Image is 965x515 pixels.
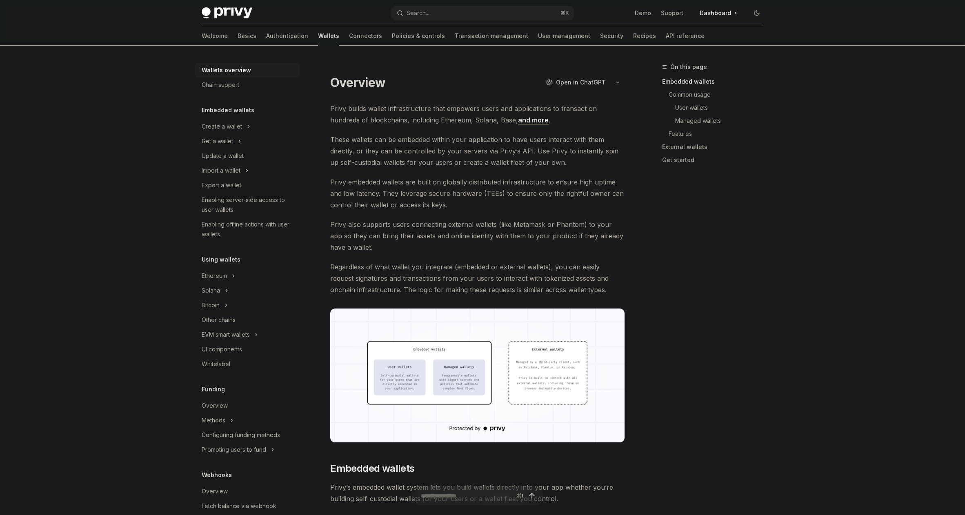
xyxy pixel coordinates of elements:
div: Overview [202,486,228,496]
a: Wallets [318,26,339,46]
div: Other chains [202,315,236,325]
div: Configuring funding methods [202,430,280,440]
div: Wallets overview [202,65,251,75]
a: Wallets overview [195,63,300,78]
button: Open search [391,6,574,20]
button: Send message [526,490,538,502]
div: Ethereum [202,271,227,281]
h5: Embedded wallets [202,105,254,115]
span: Regardless of what wallet you integrate (embedded or external wallets), you can easily request si... [330,261,625,295]
a: Support [661,9,683,17]
a: Common usage [662,88,770,101]
span: Embedded wallets [330,462,414,475]
button: Toggle Methods section [195,413,300,428]
button: Toggle Prompting users to fund section [195,442,300,457]
a: Enabling offline actions with user wallets [195,217,300,242]
a: Security [600,26,623,46]
a: Recipes [633,26,656,46]
a: Authentication [266,26,308,46]
h1: Overview [330,75,385,90]
a: Configuring funding methods [195,428,300,442]
div: Bitcoin [202,300,220,310]
a: Whitelabel [195,357,300,371]
div: Import a wallet [202,166,240,175]
div: Prompting users to fund [202,445,266,455]
div: Enabling offline actions with user wallets [202,220,295,239]
div: Update a wallet [202,151,244,161]
span: Open in ChatGPT [556,78,606,87]
button: Toggle Ethereum section [195,269,300,283]
button: Toggle Solana section [195,283,300,298]
div: Fetch balance via webhook [202,501,276,511]
div: Methods [202,415,225,425]
a: Connectors [349,26,382,46]
a: Transaction management [455,26,528,46]
button: Toggle Create a wallet section [195,119,300,134]
div: Export a wallet [202,180,241,190]
button: Toggle Bitcoin section [195,298,300,313]
a: Update a wallet [195,149,300,163]
h5: Using wallets [202,255,240,264]
span: On this page [670,62,707,72]
a: Embedded wallets [662,75,770,88]
span: Privy’s embedded wallet system lets you build wallets directly into your app whether you’re build... [330,482,625,504]
span: Privy embedded wallets are built on globally distributed infrastructure to ensure high uptime and... [330,176,625,211]
a: Overview [195,484,300,499]
a: Managed wallets [662,114,770,127]
div: Search... [407,8,429,18]
a: Features [662,127,770,140]
div: Whitelabel [202,359,230,369]
a: Policies & controls [392,26,445,46]
a: External wallets [662,140,770,153]
div: UI components [202,344,242,354]
span: ⌘ K [560,10,569,16]
button: Open in ChatGPT [541,75,611,89]
input: Ask a question... [421,487,514,505]
h5: Funding [202,384,225,394]
a: Welcome [202,26,228,46]
button: Toggle EVM smart wallets section [195,327,300,342]
a: Demo [635,9,651,17]
a: and more [518,116,549,124]
span: These wallets can be embedded within your application to have users interact with them directly, ... [330,134,625,168]
a: API reference [666,26,705,46]
a: Other chains [195,313,300,327]
a: Basics [238,26,256,46]
div: Chain support [202,80,239,90]
a: Fetch balance via webhook [195,499,300,513]
h5: Webhooks [202,470,232,480]
a: Get started [662,153,770,166]
a: User wallets [662,101,770,114]
div: Get a wallet [202,136,233,146]
a: User management [538,26,590,46]
div: Enabling server-side access to user wallets [202,195,295,215]
button: Toggle dark mode [750,7,763,20]
div: EVM smart wallets [202,330,250,340]
div: Solana [202,286,220,295]
button: Toggle Get a wallet section [195,134,300,149]
span: Dashboard [700,9,731,17]
div: Overview [202,401,228,411]
span: Privy also supports users connecting external wallets (like Metamask or Phantom) to your app so t... [330,219,625,253]
img: images/walletoverview.png [330,309,625,442]
a: Chain support [195,78,300,92]
a: Enabling server-side access to user wallets [195,193,300,217]
img: dark logo [202,7,252,19]
a: Export a wallet [195,178,300,193]
a: Dashboard [693,7,744,20]
span: Privy builds wallet infrastructure that empowers users and applications to transact on hundreds o... [330,103,625,126]
button: Toggle Import a wallet section [195,163,300,178]
a: UI components [195,342,300,357]
div: Create a wallet [202,122,242,131]
a: Overview [195,398,300,413]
